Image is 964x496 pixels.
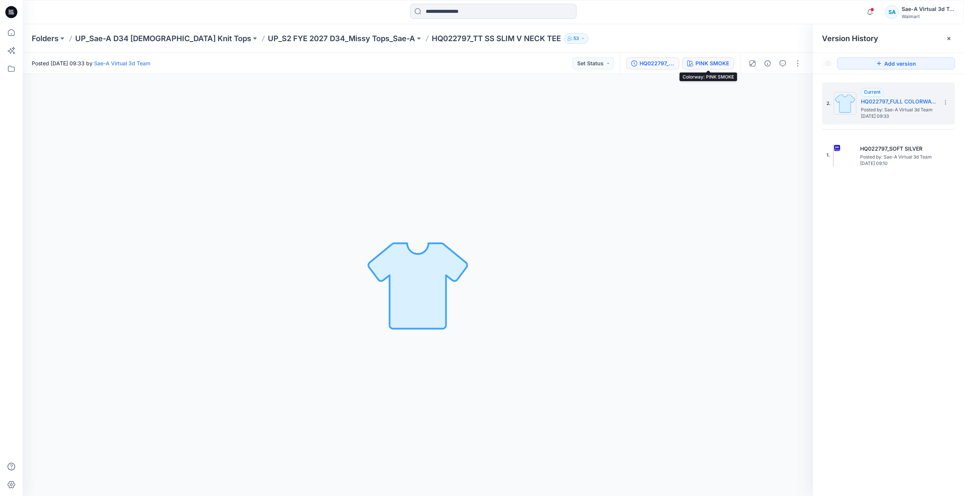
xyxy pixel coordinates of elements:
[827,100,831,107] span: 2.
[626,57,679,69] button: HQ022797_FULL COLORWAYS
[640,59,674,68] div: HQ022797_FULL COLORWAYS
[860,144,936,153] h5: HQ022797_SOFT SILVER
[268,33,415,44] a: UP_S2 FYE 2027 D34_Missy Tops_Sae-A
[822,57,834,69] button: Show Hidden Versions
[902,5,955,14] div: Sae-A Virtual 3d Team
[861,114,936,119] span: [DATE] 09:33
[860,161,936,166] span: [DATE] 09:10
[885,5,899,19] div: SA
[861,97,936,106] h5: HQ022797_FULL COLORWAYS
[827,152,830,159] span: 1.
[822,34,878,43] span: Version History
[837,57,955,69] button: Add version
[864,89,881,95] span: Current
[432,33,561,44] p: HQ022797_TT SS SLIM V NECK TEE
[365,232,471,338] img: No Outline
[762,57,774,69] button: Details
[682,57,734,69] button: PINK SMOKE
[861,106,936,114] span: Posted by: Sae-A Virtual 3d Team
[902,14,955,19] div: Walmart
[834,92,856,115] img: HQ022797_FULL COLORWAYS
[75,33,251,44] a: UP_Sae-A D34 [DEMOGRAPHIC_DATA] Knit Tops
[564,33,589,44] button: 53
[573,34,579,43] p: 53
[32,59,150,67] span: Posted [DATE] 09:33 by
[32,33,59,44] a: Folders
[94,60,150,66] a: Sae-A Virtual 3d Team
[860,153,936,161] span: Posted by: Sae-A Virtual 3d Team
[946,35,952,42] button: Close
[695,59,729,68] div: PINK SMOKE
